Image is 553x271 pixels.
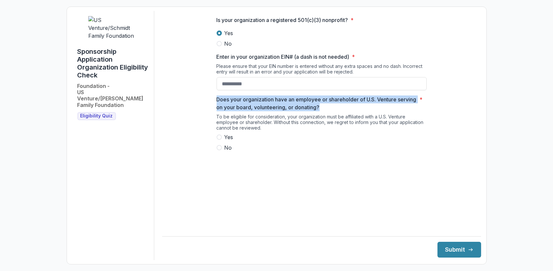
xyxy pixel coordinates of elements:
button: Submit [437,242,481,258]
div: To be eligible for consideration, your organization must be affiliated with a U.S. Venture employ... [217,114,427,133]
span: No [224,40,232,48]
span: Yes [224,133,233,141]
span: No [224,144,232,152]
img: US Venture/Schmidt Family Foundation [88,16,138,40]
p: Is your organization a registered 501(c)(3) nonprofit? [217,16,348,24]
p: Does your organization have an employee or shareholder of U.S. Venture serving on your board, vol... [217,95,417,111]
span: Yes [224,29,233,37]
h2: Foundation - US Venture/[PERSON_NAME] Family Foundation [77,83,149,108]
span: Eligibility Quiz [80,113,113,119]
div: Please ensure that your EIN number is entered without any extra spaces and no dash. Incorrect ent... [217,63,427,77]
h1: Sponsorship Application Organization Eligibility Check [77,48,149,79]
p: Enter in your organization EIN# (a dash is not needed) [217,53,350,61]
